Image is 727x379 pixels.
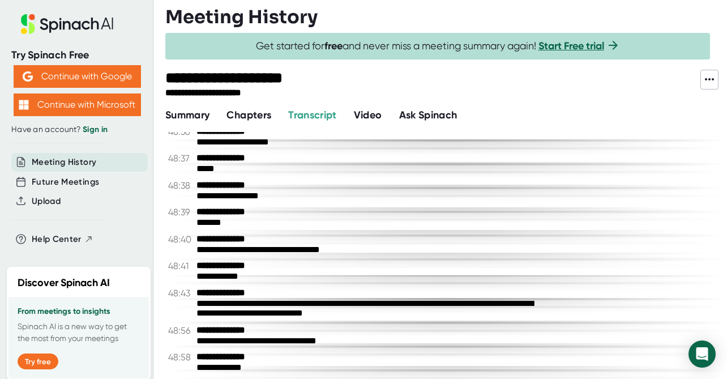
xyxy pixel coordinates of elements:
[399,109,457,121] span: Ask Spinach
[165,6,318,28] h3: Meeting History
[168,153,194,164] span: 48:37
[32,176,99,189] button: Future Meetings
[168,288,194,299] span: 48:43
[168,352,194,363] span: 48:58
[14,93,141,116] button: Continue with Microsoft
[14,65,141,88] button: Continue with Google
[18,275,110,291] h2: Discover Spinach AI
[688,340,716,368] div: Open Intercom Messenger
[168,207,194,218] span: 48:39
[32,156,96,169] button: Meeting History
[32,233,93,246] button: Help Center
[354,108,382,123] button: Video
[11,125,143,135] div: Have an account?
[256,40,620,53] span: Get started for and never miss a meeting summary again!
[168,261,194,271] span: 48:41
[18,354,58,369] button: Try free
[23,71,33,82] img: Aehbyd4JwY73AAAAAElFTkSuQmCC
[354,109,382,121] span: Video
[226,108,271,123] button: Chapters
[168,234,194,245] span: 48:40
[288,109,337,121] span: Transcript
[32,195,61,208] button: Upload
[32,233,82,246] span: Help Center
[168,180,194,191] span: 48:38
[399,108,457,123] button: Ask Spinach
[165,108,209,123] button: Summary
[11,49,143,62] div: Try Spinach Free
[18,321,140,344] p: Spinach AI is a new way to get the most from your meetings
[168,325,194,336] span: 48:56
[324,40,343,52] b: free
[165,109,209,121] span: Summary
[83,125,108,134] a: Sign in
[18,307,140,316] h3: From meetings to insights
[288,108,337,123] button: Transcript
[226,109,271,121] span: Chapters
[538,40,604,52] a: Start Free trial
